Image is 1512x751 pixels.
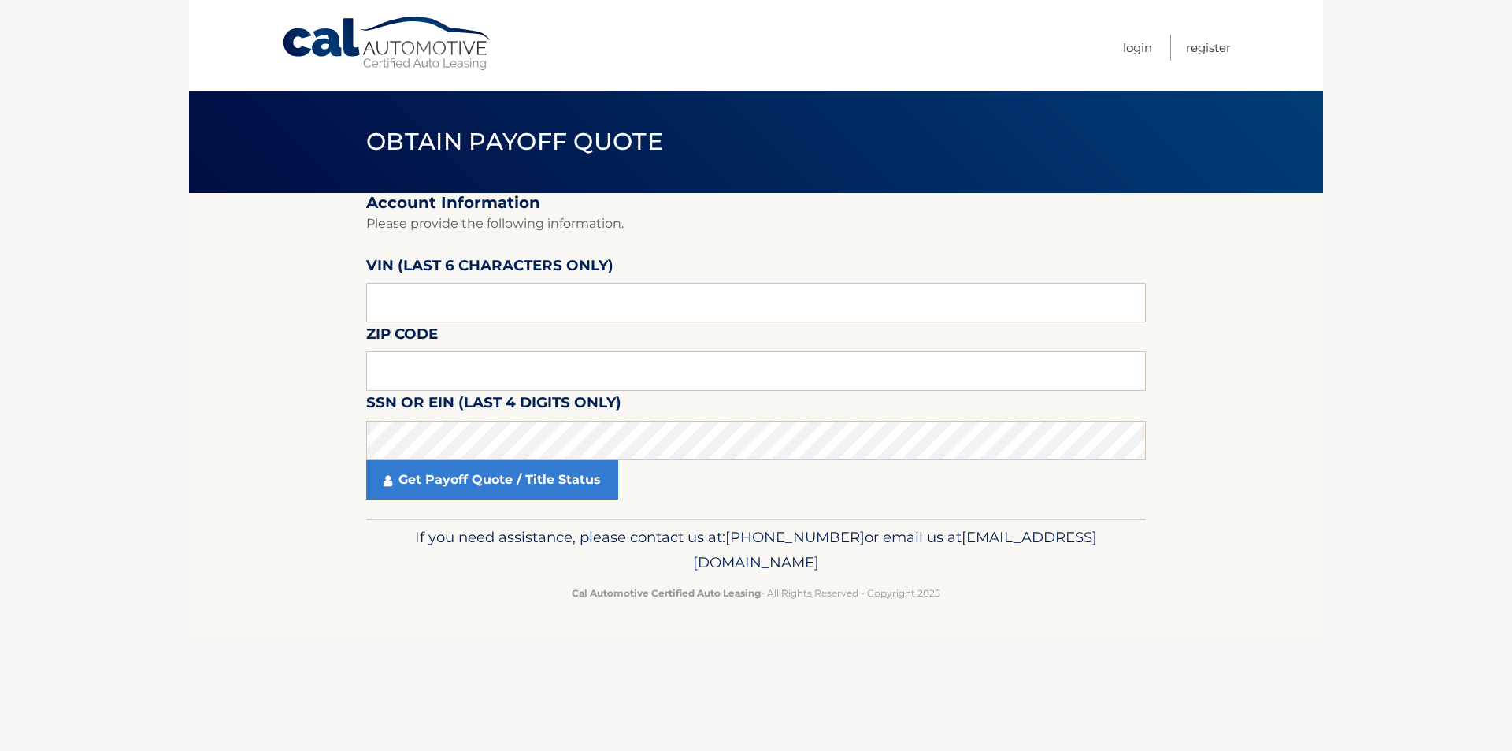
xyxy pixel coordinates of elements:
a: Login [1123,35,1152,61]
strong: Cal Automotive Certified Auto Leasing [572,587,761,599]
label: Zip Code [366,322,438,351]
label: SSN or EIN (last 4 digits only) [366,391,621,420]
a: Cal Automotive [281,16,494,72]
span: [PHONE_NUMBER] [725,528,865,546]
span: Obtain Payoff Quote [366,127,663,156]
p: - All Rights Reserved - Copyright 2025 [376,585,1136,601]
a: Register [1186,35,1231,61]
a: Get Payoff Quote / Title Status [366,460,618,500]
p: If you need assistance, please contact us at: or email us at [376,525,1136,575]
h2: Account Information [366,193,1146,213]
label: VIN (last 6 characters only) [366,254,613,283]
p: Please provide the following information. [366,213,1146,235]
